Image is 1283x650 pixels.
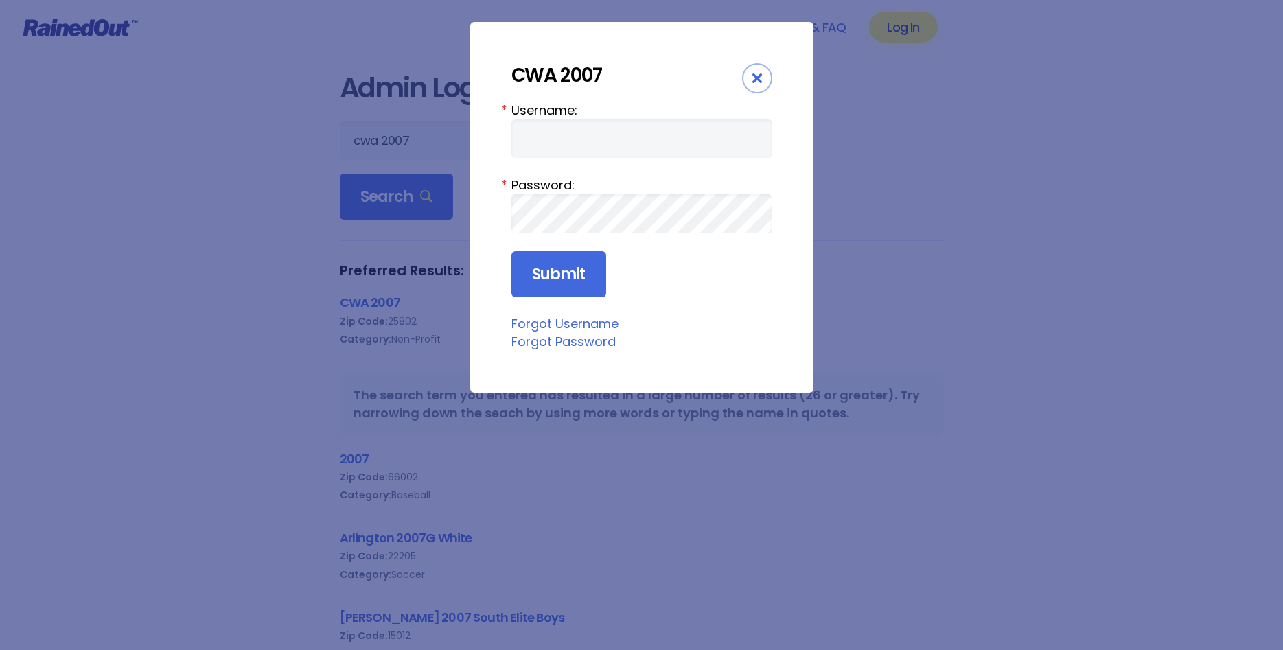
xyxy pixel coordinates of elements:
[511,251,606,298] input: Submit
[511,333,616,350] a: Forgot Password
[511,101,772,119] label: Username:
[511,63,742,87] div: CWA 2007
[742,63,772,93] div: Close
[511,176,772,194] label: Password:
[511,315,619,332] a: Forgot Username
